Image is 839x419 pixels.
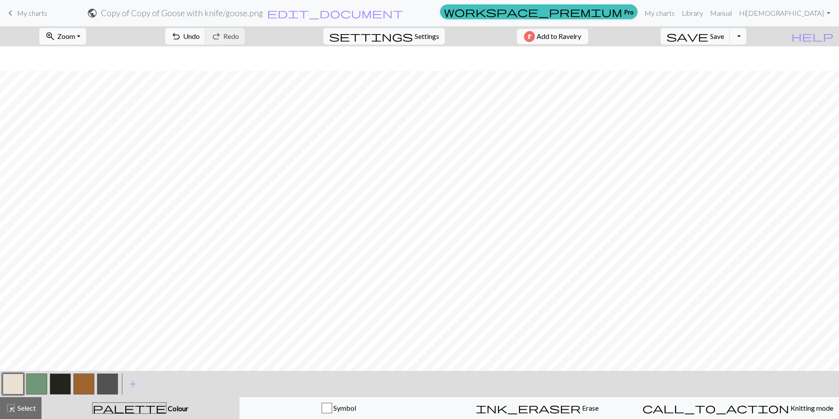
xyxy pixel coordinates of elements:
span: public [87,7,97,19]
a: Hi[DEMOGRAPHIC_DATA] [735,4,834,22]
span: Colour [166,404,188,412]
span: Add to Ravelry [537,31,581,42]
button: Undo [165,28,206,45]
span: workspace_premium [444,6,622,18]
span: Undo [183,32,200,40]
span: My charts [17,9,47,17]
a: My charts [641,4,678,22]
a: Library [678,4,707,22]
a: Pro [440,4,638,19]
span: settings [329,30,413,42]
span: edit_document [267,7,403,19]
a: Manual [707,4,735,22]
span: add [128,378,138,390]
button: Symbol [239,397,438,419]
span: save [666,30,708,42]
h2: Copy of Copy of Goose with knife / goose.png [101,8,263,18]
button: Colour [42,397,239,419]
span: palette [93,402,166,414]
img: Ravelry [524,31,535,42]
button: Erase [438,397,637,419]
span: Settings [415,31,439,42]
span: Knitting mode [789,404,833,412]
span: call_to_action [642,402,789,414]
span: highlight_alt [6,402,16,414]
span: help [791,30,833,42]
span: ink_eraser [476,402,581,414]
span: keyboard_arrow_left [5,7,16,19]
span: Erase [581,404,599,412]
i: Settings [329,31,413,42]
button: Add to Ravelry [517,29,588,44]
span: Select [16,404,36,412]
button: Knitting mode [637,397,839,419]
span: Save [710,32,724,40]
span: zoom_in [45,30,55,42]
a: My charts [5,6,47,21]
span: undo [171,30,181,42]
span: Symbol [332,404,356,412]
button: Save [661,28,730,45]
span: Zoom [57,32,75,40]
button: Zoom [39,28,86,45]
button: SettingsSettings [323,28,445,45]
